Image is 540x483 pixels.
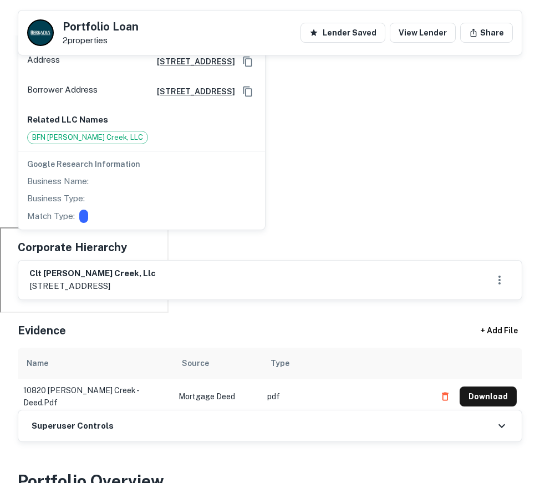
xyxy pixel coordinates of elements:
[18,322,66,339] h5: Evidence
[173,348,262,379] th: Source
[300,23,385,43] button: Lender Saved
[27,210,75,223] p: Match Type:
[390,23,456,43] a: View Lender
[27,83,98,100] p: Borrower Address
[27,357,48,370] div: Name
[460,321,538,341] div: + Add File
[18,379,173,414] td: 10820 [PERSON_NAME] creek - deed.pdf
[485,394,540,448] iframe: Chat Widget
[29,279,156,293] p: [STREET_ADDRESS]
[460,23,513,43] button: Share
[262,379,430,414] td: pdf
[435,388,455,405] button: Delete file
[148,55,235,68] a: [STREET_ADDRESS]
[262,348,430,379] th: Type
[27,113,256,126] p: Related LLC Names
[18,348,173,379] th: Name
[240,53,256,70] button: Copy Address
[18,348,522,410] div: scrollable content
[32,420,114,433] h6: Superuser Controls
[148,85,235,98] a: [STREET_ADDRESS]
[28,132,147,143] span: BFN [PERSON_NAME] Creek, LLC
[27,175,89,188] p: Business Name:
[27,158,256,170] h6: Google Research Information
[271,357,289,370] div: Type
[173,379,262,414] td: Mortgage Deed
[460,387,517,406] button: Download
[63,21,139,32] h5: Portfolio Loan
[27,192,85,205] p: Business Type:
[29,267,156,280] h6: clt [PERSON_NAME] creek, llc
[182,357,209,370] div: Source
[27,53,60,70] p: Address
[63,35,139,45] p: 2 properties
[240,83,256,100] button: Copy Address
